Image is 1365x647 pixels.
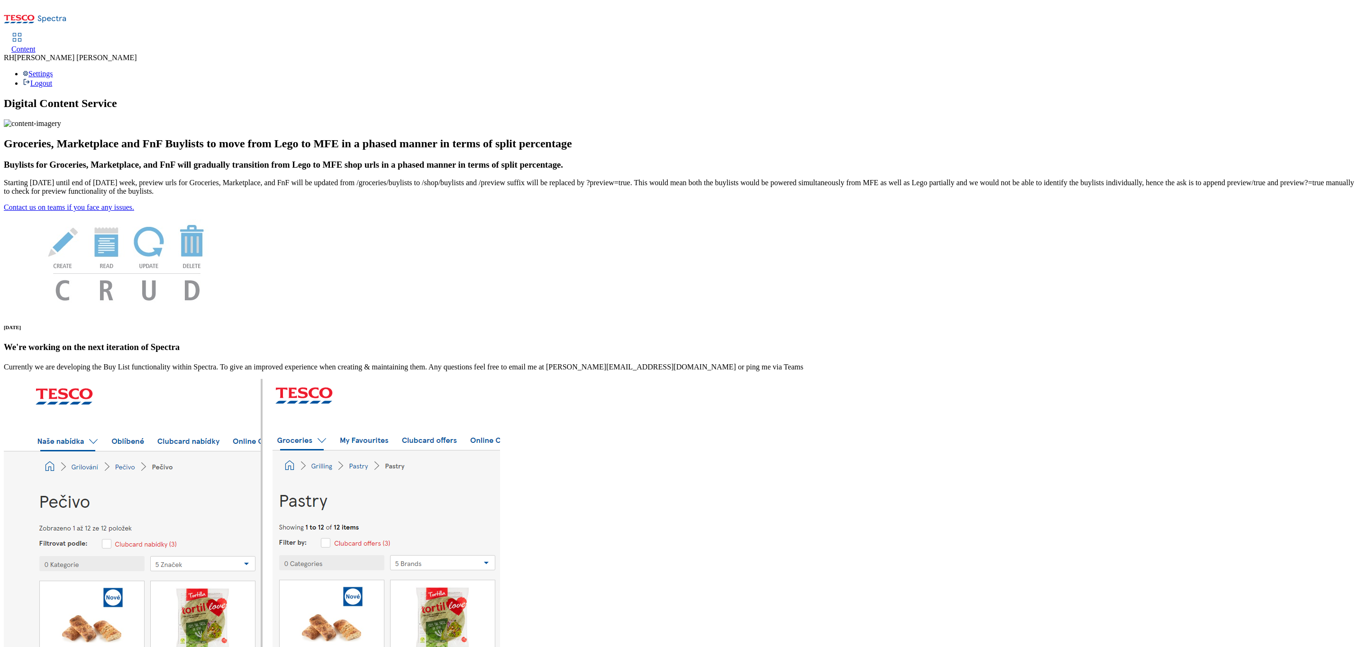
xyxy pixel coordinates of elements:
[4,363,1361,371] p: Currently we are developing the Buy List functionality within Spectra. To give an improved experi...
[11,34,36,54] a: Content
[14,54,136,62] span: [PERSON_NAME] [PERSON_NAME]
[4,137,1361,150] h2: Groceries, Marketplace and FnF Buylists to move from Lego to MFE in a phased manner in terms of s...
[4,342,1361,352] h3: We're working on the next iteration of Spectra
[4,203,134,211] a: Contact us on teams if you face any issues.
[4,160,1361,170] h3: Buylists for Groceries, Marketplace, and FnF will gradually transition from Lego to MFE shop urls...
[23,70,53,78] a: Settings
[4,97,1361,110] h1: Digital Content Service
[4,212,250,311] img: News Image
[11,45,36,53] span: Content
[4,324,1361,330] h6: [DATE]
[4,119,61,128] img: content-imagery
[23,79,52,87] a: Logout
[4,179,1361,196] p: Starting [DATE] until end of [DATE] week, preview urls for Groceries, Marketplace, and FnF will b...
[4,54,14,62] span: RH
